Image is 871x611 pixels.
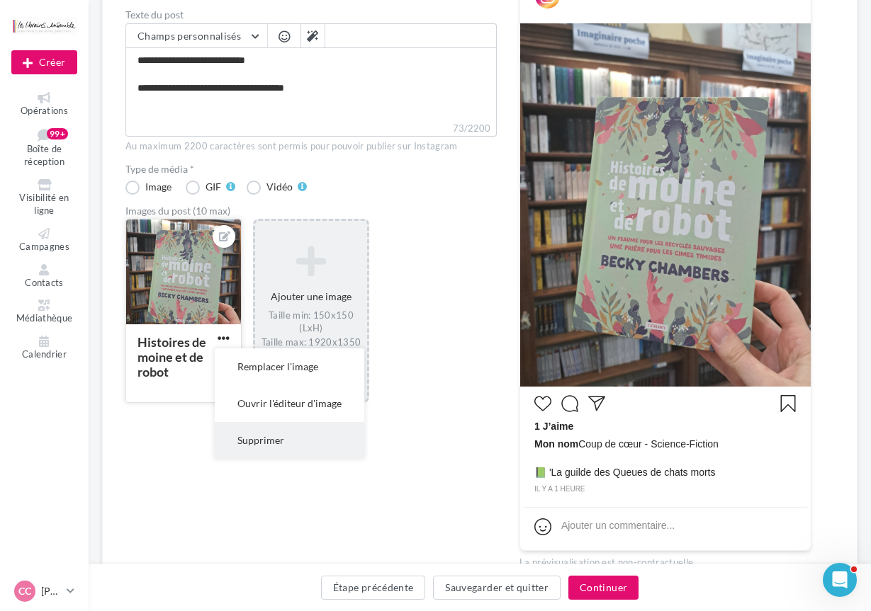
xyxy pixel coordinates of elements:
svg: Partager la publication [588,395,605,412]
p: [PERSON_NAME] [41,584,61,598]
span: Contacts [25,277,64,288]
label: Texte du post [125,10,497,20]
a: Médiathèque [11,297,77,327]
svg: Commenter [561,395,578,412]
span: Coup de cœur - Science-Fiction 📗 'La guilde des Queues de chats morts [534,437,719,479]
button: Continuer [568,576,639,600]
button: Créer [11,50,77,74]
div: GIF [206,182,221,192]
button: Remplacer l'image [215,348,364,385]
a: CC [PERSON_NAME] [11,578,77,605]
span: CC [18,584,31,598]
div: Ajouter un commentaire... [561,518,675,532]
a: Opérations [11,89,77,120]
div: 99+ [47,128,68,139]
span: Campagnes [19,241,69,252]
button: Ouvrir l'éditeur d'image [215,385,364,422]
div: Vidéo [266,182,293,192]
a: Calendrier [11,333,77,363]
span: Champs personnalisés [137,30,241,42]
span: Boîte de réception [24,143,64,168]
div: 1 J’aime [534,419,797,437]
span: Mon nom [534,438,578,450]
div: Images du post (10 max) [125,206,497,216]
svg: Enregistrer [780,395,797,412]
div: Image [145,182,172,192]
button: Étape précédente [321,576,426,600]
a: Boîte de réception99+ [11,125,77,171]
button: Sauvegarder et quitter [433,576,561,600]
svg: J’aime [534,395,551,412]
label: 73/2200 [125,121,497,137]
iframe: Intercom live chat [823,563,857,597]
button: Supprimer [215,422,364,459]
a: Visibilité en ligne [11,176,77,219]
span: Visibilité en ligne [19,192,69,217]
div: Au maximum 2200 caractères sont permis pour pouvoir publier sur Instagram [125,140,497,153]
div: Nouvelle campagne [11,50,77,74]
span: Calendrier [22,348,67,360]
a: Campagnes [11,225,77,256]
div: La prévisualisation est non-contractuelle [519,551,811,569]
svg: Emoji [534,518,551,535]
div: Histoires de moine et de robot [137,334,206,379]
a: Contacts [11,261,77,292]
span: Médiathèque [16,312,73,324]
div: il y a 1 heure [534,483,797,496]
span: Opérations [21,105,68,116]
label: Type de média * [125,164,497,174]
button: Champs personnalisés [126,24,267,48]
